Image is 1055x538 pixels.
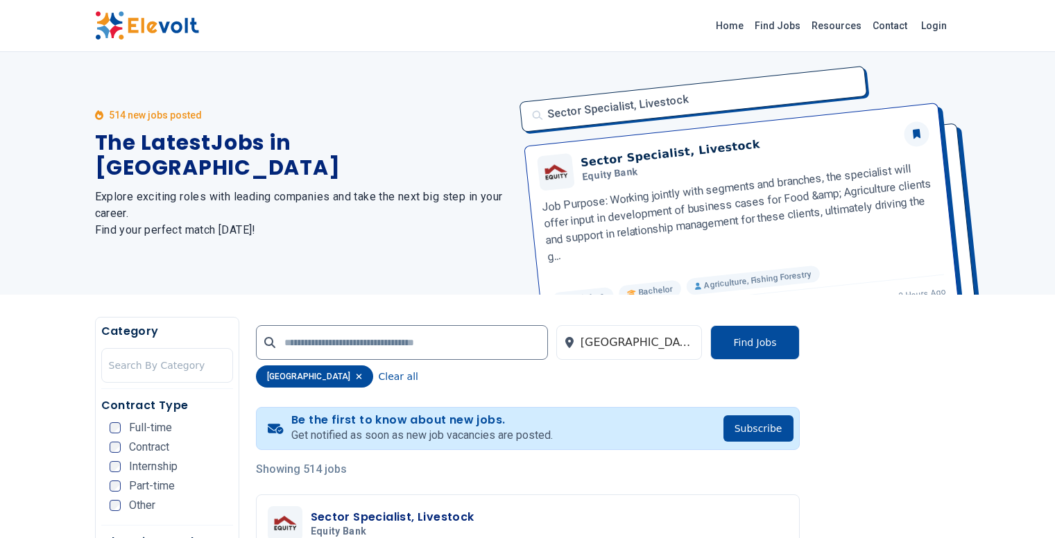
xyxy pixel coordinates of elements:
span: Full-time [129,422,172,433]
h2: Explore exciting roles with leading companies and take the next big step in your career. Find you... [95,189,511,238]
a: Resources [806,15,867,37]
p: 514 new jobs posted [109,108,202,122]
h4: Be the first to know about new jobs. [291,413,553,427]
a: Contact [867,15,913,37]
p: Get notified as soon as new job vacancies are posted. [291,427,553,444]
p: Showing 514 jobs [256,461,800,478]
input: Internship [110,461,121,472]
a: Find Jobs [749,15,806,37]
h3: Sector Specialist, Livestock [311,509,474,526]
input: Other [110,500,121,511]
a: Home [710,15,749,37]
input: Full-time [110,422,121,433]
img: Equity Bank [271,514,299,533]
button: Clear all [379,365,418,388]
a: Login [913,12,955,40]
span: Contract [129,442,169,453]
span: Equity Bank [311,526,367,538]
button: Subscribe [723,415,794,442]
input: Contract [110,442,121,453]
span: Other [129,500,155,511]
button: Find Jobs [710,325,799,360]
h5: Contract Type [101,397,233,414]
span: Internship [129,461,178,472]
h1: The Latest Jobs in [GEOGRAPHIC_DATA] [95,130,511,180]
h5: Category [101,323,233,340]
input: Part-time [110,480,121,492]
span: Part-time [129,480,175,492]
img: Elevolt [95,11,199,40]
div: [GEOGRAPHIC_DATA] [256,365,373,388]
